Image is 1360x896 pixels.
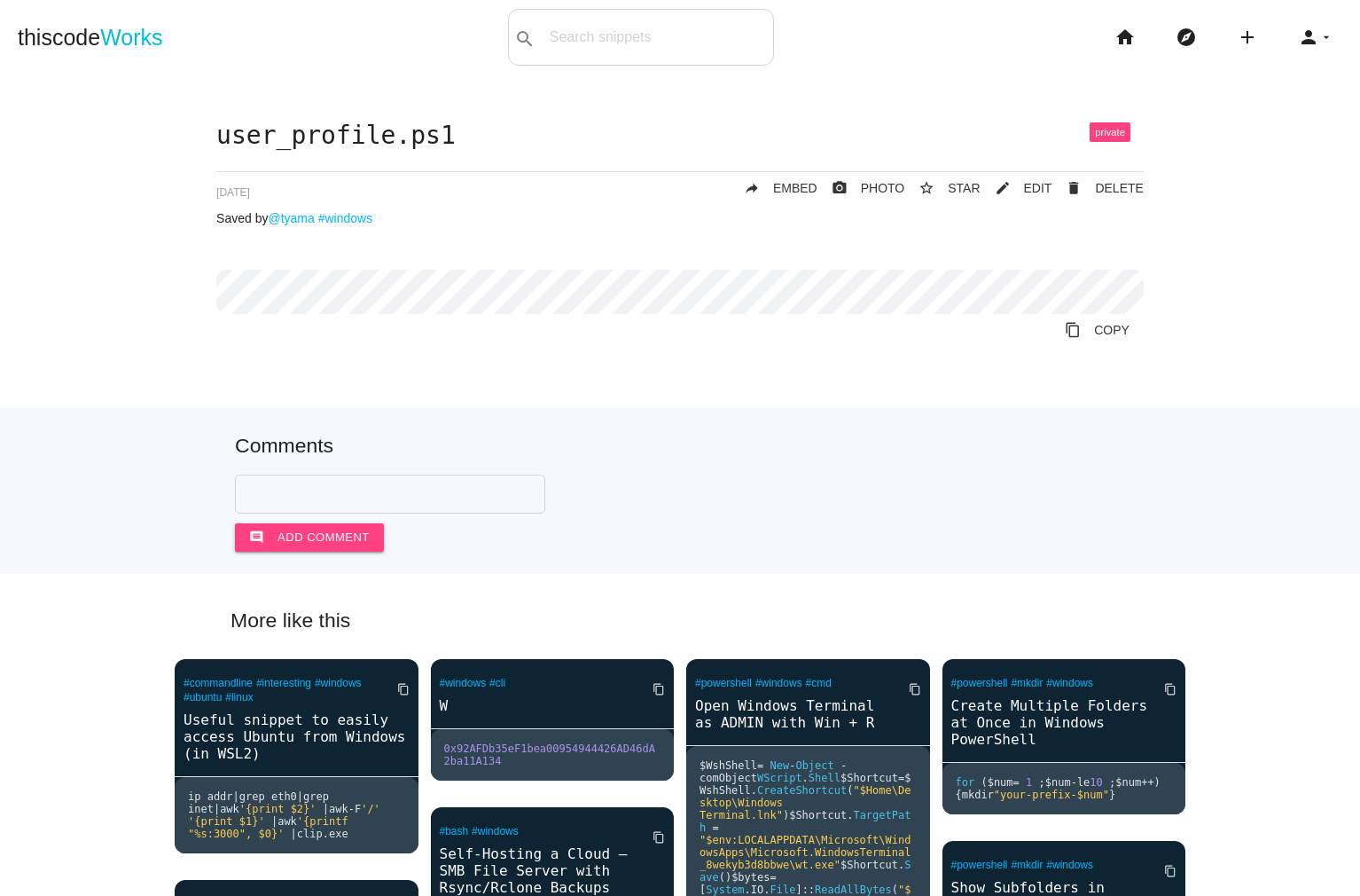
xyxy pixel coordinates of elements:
span: $WshShell [700,772,911,797]
a: replyEMBED [730,172,817,204]
i: delete [1066,172,1082,204]
span: . [751,784,757,797]
a: #windows [440,677,487,689]
i: photo_camera [832,172,848,204]
a: #mkdir [1011,677,1043,689]
a: #windows [315,677,362,689]
span: ReadAllBytes [815,884,892,896]
i: comment [249,523,264,552]
span: le [1077,776,1090,789]
a: #cli [489,677,505,689]
span: ++) [1141,776,1161,789]
a: Open Windows Terminal as ADMIN with Win + R [686,696,930,733]
a: mode_editEDIT [981,172,1052,204]
span: PHOTO [861,181,905,195]
span: awk [329,803,348,815]
span: grep inet [188,790,335,815]
span: STAR [948,181,980,195]
span: . [802,772,809,784]
i: star_border [918,172,934,204]
a: #mkdir [1011,859,1043,871]
a: #interesting [256,677,311,689]
a: Useful snippet to easily access Ubuntu from Windows (in WSL2) [175,710,418,764]
span: $num [1045,776,1071,789]
span: ; [1109,776,1115,789]
i: mode_edit [995,172,1011,204]
a: Create Multiple Folders at Once in Windows PowerShell [942,696,1186,750]
a: #powershell [695,677,752,689]
span: Shell [809,772,840,784]
span: ( [981,776,987,789]
a: Copy to Clipboard [383,673,410,705]
span: | [233,790,239,803]
span: = [757,759,763,772]
a: thiscodeWorks [18,9,163,66]
i: add [1237,9,1258,66]
span: "your-prefix-$num" [994,789,1109,801]
a: #bash [440,825,469,837]
span: DELETE [1095,181,1143,195]
span: ]:: [795,884,815,896]
span: | [323,803,329,815]
a: #powershell [951,677,1008,689]
i: reply [744,172,760,204]
span: . [847,809,853,821]
a: #windows [472,825,519,837]
span: . [763,884,770,896]
button: star_borderSTAR [904,172,980,204]
span: $num [1115,776,1141,789]
i: search [514,11,535,67]
span: exe [329,828,348,840]
span: . [745,884,751,896]
span: System [706,884,744,896]
span: $Shortcut [840,772,898,784]
span: EMBED [773,181,817,195]
span: ip addr [188,790,233,803]
a: #ubuntu [184,691,222,703]
span: IO [751,884,763,896]
a: Delete Post [1051,172,1143,204]
a: #linux [225,691,253,703]
span: EDIT [1024,181,1052,195]
a: W [431,696,675,716]
span: mkdir [962,789,994,801]
a: Copy to Clipboard [1150,673,1176,705]
span: clip [297,828,323,840]
i: content_copy [1164,855,1176,887]
span: 1 [1026,776,1032,789]
i: content_copy [397,673,410,705]
h5: Comments [235,435,1125,457]
button: search [509,10,541,65]
span: | [297,790,303,803]
span: 10 [1090,776,1102,789]
a: Copy to Clipboard [638,673,665,705]
a: photo_cameraPHOTO [817,172,905,204]
span: File [770,884,796,896]
span: . [323,828,329,840]
span: "$Home\Desktop\Windows Terminal.lnk" [700,784,911,821]
span: $bytes [731,871,770,884]
span: $Shortcut [840,859,898,871]
span: - [348,803,355,815]
a: Copy to Clipboard [638,821,665,853]
span: | [271,815,277,828]
a: Copy to Clipboard [1051,314,1144,346]
span: '{printf "%s:3000", $0}' [188,815,355,840]
span: [DATE] [216,186,250,199]
i: content_copy [653,673,665,705]
i: arrow_drop_down [1319,9,1333,66]
p: Saved by [216,211,1144,225]
span: ; [1039,776,1045,789]
i: content_copy [1164,673,1176,705]
span: Works [100,25,162,50]
span: CreateShortcut [757,784,847,797]
i: content_copy [653,821,665,853]
span: awk [220,803,239,815]
span: | [214,803,220,815]
span: F [355,803,361,815]
span: } [1109,789,1115,801]
span: - [789,759,795,772]
a: @tyama [268,211,314,225]
a: #powershell [951,859,1008,871]
a: #commandline [184,677,253,689]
